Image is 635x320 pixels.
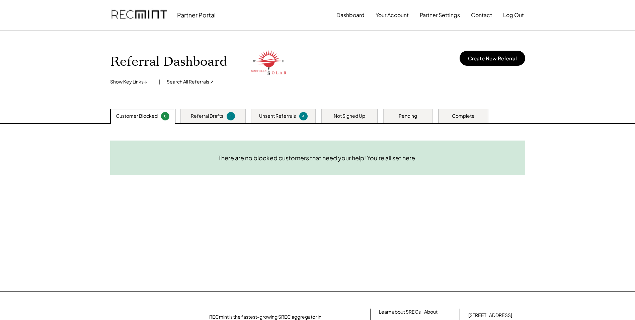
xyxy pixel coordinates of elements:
[452,113,475,119] div: Complete
[471,8,492,22] button: Contact
[110,54,227,70] h1: Referral Dashboard
[336,8,365,22] button: Dashboard
[177,11,216,19] div: Partner Portal
[116,113,158,119] div: Customer Blocked
[110,78,152,85] div: Show Key Links ↓
[191,113,223,119] div: Referral Drafts
[259,113,296,119] div: Unsent Referrals
[376,8,409,22] button: Your Account
[162,114,168,119] div: 0
[503,8,524,22] button: Log Out
[300,114,307,119] div: 4
[460,51,525,66] button: Create New Referral
[228,114,234,119] div: 1
[111,4,167,26] img: recmint-logotype%403x.png
[334,113,365,119] div: Not Signed Up
[399,113,417,119] div: Pending
[468,312,512,319] div: [STREET_ADDRESS]
[420,8,460,22] button: Partner Settings
[379,309,421,315] a: Learn about SRECs
[167,78,214,85] div: Search All Referrals ↗
[250,47,287,77] img: southern-solar.png
[218,154,417,162] div: There are no blocked customers that need your help! You're all set here.
[424,309,438,315] a: About
[159,78,160,85] div: |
